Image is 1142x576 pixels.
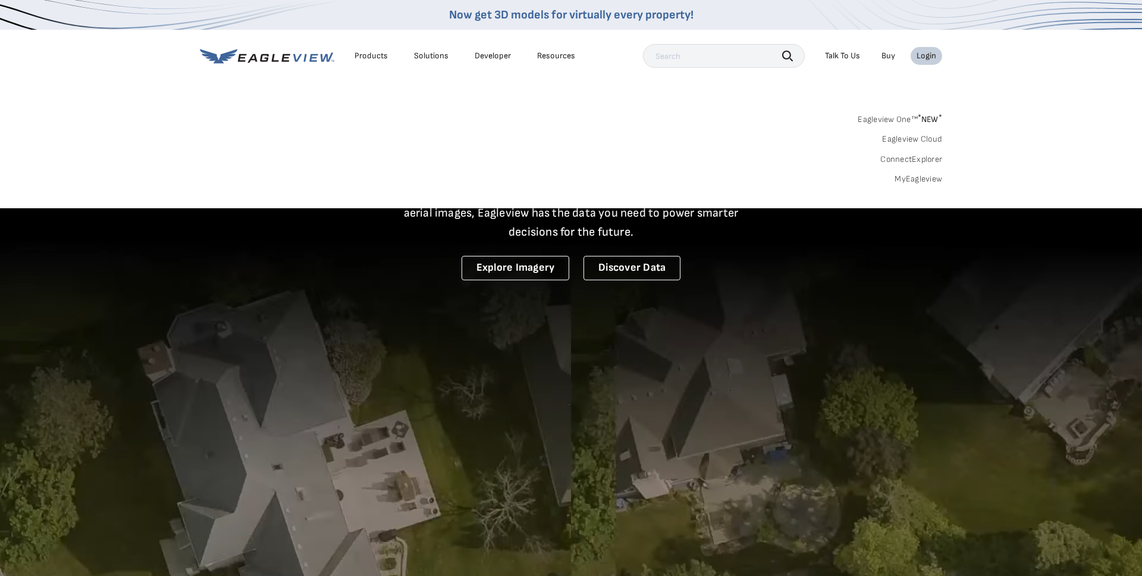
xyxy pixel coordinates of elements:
div: Resources [537,51,575,61]
div: Login [917,51,936,61]
input: Search [643,44,805,68]
a: ConnectExplorer [880,154,942,165]
div: Talk To Us [825,51,860,61]
div: Solutions [414,51,448,61]
a: Eagleview One™*NEW* [858,111,942,124]
a: Explore Imagery [462,256,570,280]
a: Buy [881,51,895,61]
div: Products [354,51,388,61]
a: Now get 3D models for virtually every property! [449,8,694,22]
p: A new era starts here. Built on more than 3.5 billion high-resolution aerial images, Eagleview ha... [389,184,753,242]
a: Eagleview Cloud [882,134,942,145]
span: NEW [918,114,942,124]
a: MyEagleview [895,174,942,184]
a: Discover Data [583,256,680,280]
a: Developer [475,51,511,61]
